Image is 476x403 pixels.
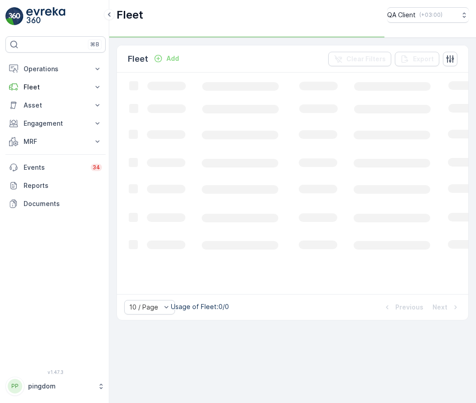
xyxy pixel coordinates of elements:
[387,10,416,20] p: QA Client
[387,7,469,23] button: QA Client(+03:00)
[26,7,65,25] img: logo_light-DOdMpM7g.png
[432,303,447,312] p: Next
[346,54,386,64] p: Clear Filters
[432,302,461,313] button: Next
[5,377,106,396] button: PPpingdom
[24,137,87,146] p: MRF
[5,7,24,25] img: logo
[92,164,100,171] p: 34
[5,158,106,177] a: Events34
[8,379,22,393] div: PP
[413,54,434,64] p: Export
[128,53,148,65] p: Fleet
[382,302,424,313] button: Previous
[150,53,183,64] button: Add
[24,181,102,190] p: Reports
[5,177,106,195] a: Reports
[5,60,106,78] button: Operations
[395,303,423,312] p: Previous
[166,54,179,63] p: Add
[328,52,391,66] button: Clear Filters
[24,64,87,74] p: Operations
[5,195,106,213] a: Documents
[28,382,93,391] p: pingdom
[24,83,87,92] p: Fleet
[5,96,106,114] button: Asset
[5,133,106,151] button: MRF
[24,163,85,172] p: Events
[5,78,106,96] button: Fleet
[419,11,442,19] p: ( +03:00 )
[5,114,106,133] button: Engagement
[117,8,143,22] p: Fleet
[5,369,106,375] span: v 1.47.3
[171,302,229,311] p: Usage of Fleet : 0/0
[90,41,99,48] p: ⌘B
[24,101,87,110] p: Asset
[24,199,102,208] p: Documents
[395,52,439,66] button: Export
[24,119,87,128] p: Engagement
